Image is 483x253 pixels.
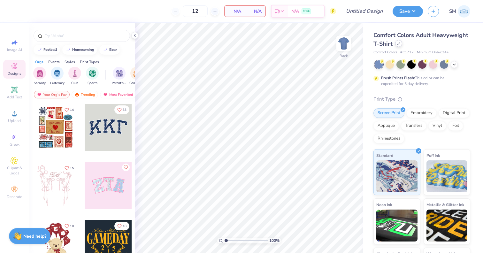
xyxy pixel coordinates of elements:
span: Decorate [7,194,22,199]
div: filter for Club [68,67,81,86]
div: Back [340,53,348,59]
div: filter for Game Day [129,67,144,86]
span: N/A [249,8,262,15]
div: Print Types [80,59,99,65]
img: Neon Ink [376,210,418,241]
div: Embroidery [406,108,437,118]
span: Fraternity [50,81,65,86]
span: Game Day [129,81,144,86]
input: – – [183,5,208,17]
div: Events [48,59,60,65]
button: filter button [86,67,99,86]
input: Untitled Design [341,5,388,18]
span: 10 [70,225,74,228]
span: 14 [70,108,74,111]
button: Like [62,105,77,114]
img: trending.gif [74,92,80,97]
img: Fraternity Image [54,70,61,77]
div: Transfers [401,121,426,131]
span: Standard [376,152,393,159]
span: # C1717 [400,50,414,55]
button: filter button [33,67,46,86]
strong: Need help? [23,233,46,239]
button: filter button [129,67,144,86]
strong: Fresh Prints Flash: [381,75,415,80]
img: most_fav.gif [103,92,108,97]
span: 15 [70,166,74,170]
img: Game Day Image [133,70,141,77]
span: N/A [291,8,299,15]
button: bear [99,45,120,55]
img: Sports Image [89,70,96,77]
img: trend_line.gif [103,48,108,52]
img: Metallic & Glitter Ink [426,210,468,241]
div: filter for Sports [86,67,99,86]
div: This color can be expedited for 5 day delivery. [381,75,460,87]
span: Image AI [7,47,22,52]
span: Upload [8,118,21,123]
span: Comfort Colors Adult Heavyweight T-Shirt [373,31,468,48]
div: filter for Fraternity [50,67,65,86]
span: Add Text [7,95,22,100]
a: SM [449,5,470,18]
span: Comfort Colors [373,50,397,55]
span: Sports [88,81,97,86]
span: Club [71,81,78,86]
img: Sorority Image [36,70,43,77]
div: Rhinestones [373,134,404,143]
button: football [34,45,60,55]
div: filter for Parent's Weekend [112,67,126,86]
img: Back [337,37,350,50]
img: Sophia Miller [458,5,470,18]
div: Applique [373,121,399,131]
button: Like [62,164,77,172]
div: Digital Print [439,108,470,118]
button: filter button [112,67,126,86]
img: most_fav.gif [37,92,42,97]
div: Trending [72,91,98,98]
div: Orgs [35,59,43,65]
span: Parent's Weekend [112,81,126,86]
span: Neon Ink [376,201,392,208]
span: Clipart & logos [3,165,26,176]
div: Your Org's Fav [34,91,70,98]
img: Club Image [71,70,78,77]
div: Print Type [373,96,470,103]
button: filter button [50,67,65,86]
div: Styles [65,59,75,65]
div: filter for Sorority [33,67,46,86]
img: Puff Ink [426,160,468,192]
button: filter button [68,67,81,86]
img: Parent's Weekend Image [116,70,123,77]
input: Try "Alpha" [44,33,126,39]
div: Most Favorited [100,91,136,98]
span: Minimum Order: 24 + [417,50,449,55]
button: homecoming [62,45,97,55]
span: N/A [228,8,241,15]
button: Save [393,6,423,17]
button: Like [122,164,130,171]
img: Standard [376,160,418,192]
div: homecoming [72,48,94,51]
span: Puff Ink [426,152,440,159]
span: 100 % [269,238,280,243]
div: football [43,48,57,51]
img: trend_line.gif [66,48,71,52]
span: FREE [303,9,310,13]
span: 33 [123,108,126,111]
span: Metallic & Glitter Ink [426,201,464,208]
span: Sorority [34,81,46,86]
div: Vinyl [428,121,446,131]
button: Like [114,105,129,114]
img: trend_line.gif [37,48,42,52]
button: Like [62,222,77,230]
span: Designs [7,71,21,76]
div: bear [109,48,117,51]
div: Screen Print [373,108,404,118]
span: 18 [123,225,126,228]
span: Greek [10,142,19,147]
button: Like [114,222,129,230]
span: SM [449,8,456,15]
div: Foil [448,121,463,131]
